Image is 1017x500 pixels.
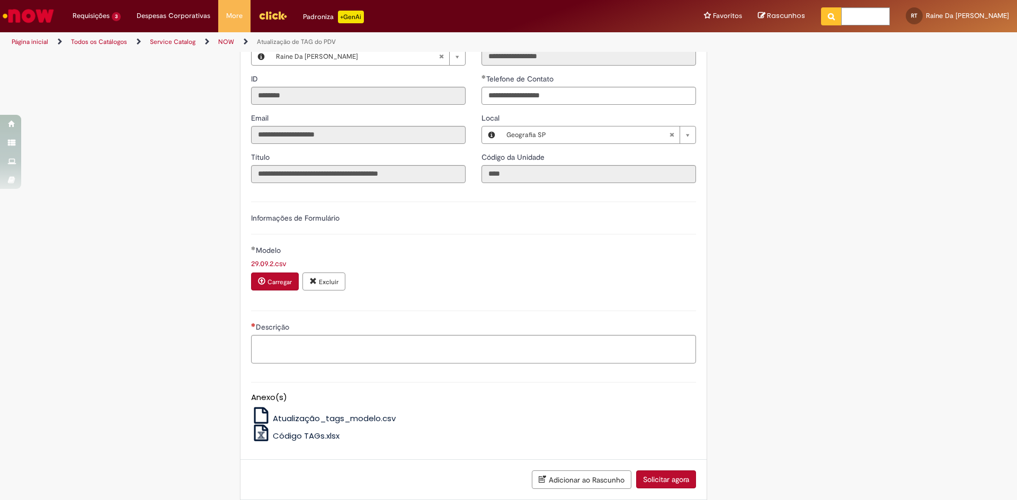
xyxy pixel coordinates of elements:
a: Atualização_tags_modelo.csv [251,413,396,424]
abbr: Limpar campo Local [664,126,680,143]
span: Descrição [256,322,291,332]
span: Favoritos [713,11,742,21]
textarea: Descrição [251,335,696,363]
ul: Trilhas de página [8,32,670,52]
span: Código TAGs.xlsx [273,430,340,441]
span: Despesas Corporativas [137,11,210,21]
button: Pesquisar [821,7,842,25]
span: Raine Da [PERSON_NAME] [926,11,1009,20]
a: Atualização de TAG do PDV [257,38,336,46]
h5: Anexo(s) [251,393,696,402]
label: Somente leitura - ID [251,74,260,84]
button: Local, Visualizar este registro Geografia SP [482,126,501,143]
span: Obrigatório Preenchido [251,246,256,250]
label: Somente leitura - Título [251,152,272,162]
small: Carregar [267,278,292,286]
button: Carregar anexo de Modelo Required [251,272,299,290]
span: Modelo [256,246,283,255]
input: Email [251,126,466,144]
label: Somente leitura - Email [251,113,271,123]
a: Página inicial [12,38,48,46]
a: Geografia SPLimpar campo Local [501,126,695,143]
a: NOW [218,38,234,46]
span: Somente leitura - Título [251,152,272,162]
small: Excluir [319,278,338,286]
span: Rascunhos [767,11,805,21]
input: Departamento [481,48,696,66]
span: Geografia SP [506,126,669,143]
a: Download de 29.09.2.csv [251,259,287,268]
input: Código da Unidade [481,165,696,183]
span: Obrigatório Preenchido [481,75,486,79]
a: Service Catalog [150,38,195,46]
span: More [226,11,243,21]
img: click_logo_yellow_360x200.png [258,7,287,23]
a: Todos os Catálogos [71,38,127,46]
a: Raine Da [PERSON_NAME]Limpar campo Favorecido [271,48,465,65]
input: ID [251,87,466,105]
abbr: Limpar campo Favorecido [433,48,449,65]
span: Requisições [73,11,110,21]
span: Telefone de Contato [486,74,556,84]
button: Favorecido, Visualizar este registro Raine Da Luz Nogueira De Toledo [252,48,271,65]
label: Somente leitura - Código da Unidade [481,152,547,162]
label: Informações de Formulário [251,213,340,223]
span: 3 [112,12,121,21]
a: Código TAGs.xlsx [251,430,340,441]
button: Solicitar agora [636,470,696,488]
button: Adicionar ao Rascunho [532,470,631,489]
span: Somente leitura - Código da Unidade [481,152,547,162]
span: Local [481,113,502,123]
img: ServiceNow [1,5,56,26]
span: Necessários [251,323,256,327]
p: +GenAi [338,11,364,23]
input: Telefone de Contato [481,87,696,105]
a: Rascunhos [758,11,805,21]
button: Excluir anexo 29.09.2.csv [302,272,345,290]
span: RT [911,12,917,19]
input: Título [251,165,466,183]
span: Atualização_tags_modelo.csv [273,413,396,424]
div: Padroniza [303,11,364,23]
span: Raine Da [PERSON_NAME] [276,48,439,65]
